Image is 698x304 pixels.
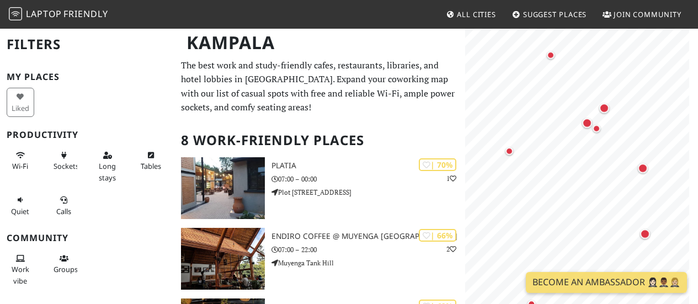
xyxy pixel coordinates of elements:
[181,157,265,219] img: Platia
[457,9,496,19] span: All Cities
[9,5,108,24] a: LaptopFriendly LaptopFriendly
[7,233,168,243] h3: Community
[446,173,456,184] p: 1
[7,72,168,82] h3: My Places
[9,7,22,20] img: LaptopFriendly
[63,8,108,20] span: Friendly
[137,146,165,175] button: Tables
[12,264,29,285] span: People working
[94,146,121,186] button: Long stays
[141,161,161,171] span: Work-friendly tables
[614,9,681,19] span: Join Community
[50,191,78,220] button: Calls
[7,28,168,61] h2: Filters
[446,244,456,254] p: 2
[632,157,654,179] div: Map marker
[585,118,608,140] div: Map marker
[50,146,78,175] button: Sockets
[576,112,598,134] div: Map marker
[50,249,78,279] button: Groups
[419,229,456,242] div: | 66%
[99,161,116,182] span: Long stays
[441,4,500,24] a: All Cities
[271,244,465,255] p: 07:00 – 22:00
[419,158,456,171] div: | 70%
[174,157,465,219] a: Platia | 70% 1 Platia 07:00 – 00:00 Plot [STREET_ADDRESS]
[178,28,463,58] h1: Kampala
[54,264,78,274] span: Group tables
[598,4,686,24] a: Join Community
[7,191,34,220] button: Quiet
[181,228,265,290] img: Endiro Coffee @ Muyenga Tank Hill
[56,206,71,216] span: Video/audio calls
[26,8,62,20] span: Laptop
[174,228,465,290] a: Endiro Coffee @ Muyenga Tank Hill | 66% 2 Endiro Coffee @ Muyenga [GEOGRAPHIC_DATA] 07:00 – 22:00...
[7,146,34,175] button: Wi-Fi
[7,249,34,290] button: Work vibe
[271,187,465,198] p: Plot [STREET_ADDRESS]
[181,58,459,115] p: The best work and study-friendly cafes, restaurants, libraries, and hotel lobbies in [GEOGRAPHIC_...
[271,258,465,268] p: Muyenga Tank Hill
[181,124,459,157] h2: 8 Work-Friendly Places
[7,130,168,140] h3: Productivity
[508,4,592,24] a: Suggest Places
[523,9,587,19] span: Suggest Places
[12,161,28,171] span: Stable Wi-Fi
[54,161,79,171] span: Power sockets
[498,140,520,162] div: Map marker
[271,232,465,241] h3: Endiro Coffee @ Muyenga [GEOGRAPHIC_DATA]
[11,206,29,216] span: Quiet
[540,44,562,66] div: Map marker
[271,161,465,170] h3: Platia
[593,97,615,119] div: Map marker
[271,174,465,184] p: 07:00 – 00:00
[634,223,656,245] div: Map marker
